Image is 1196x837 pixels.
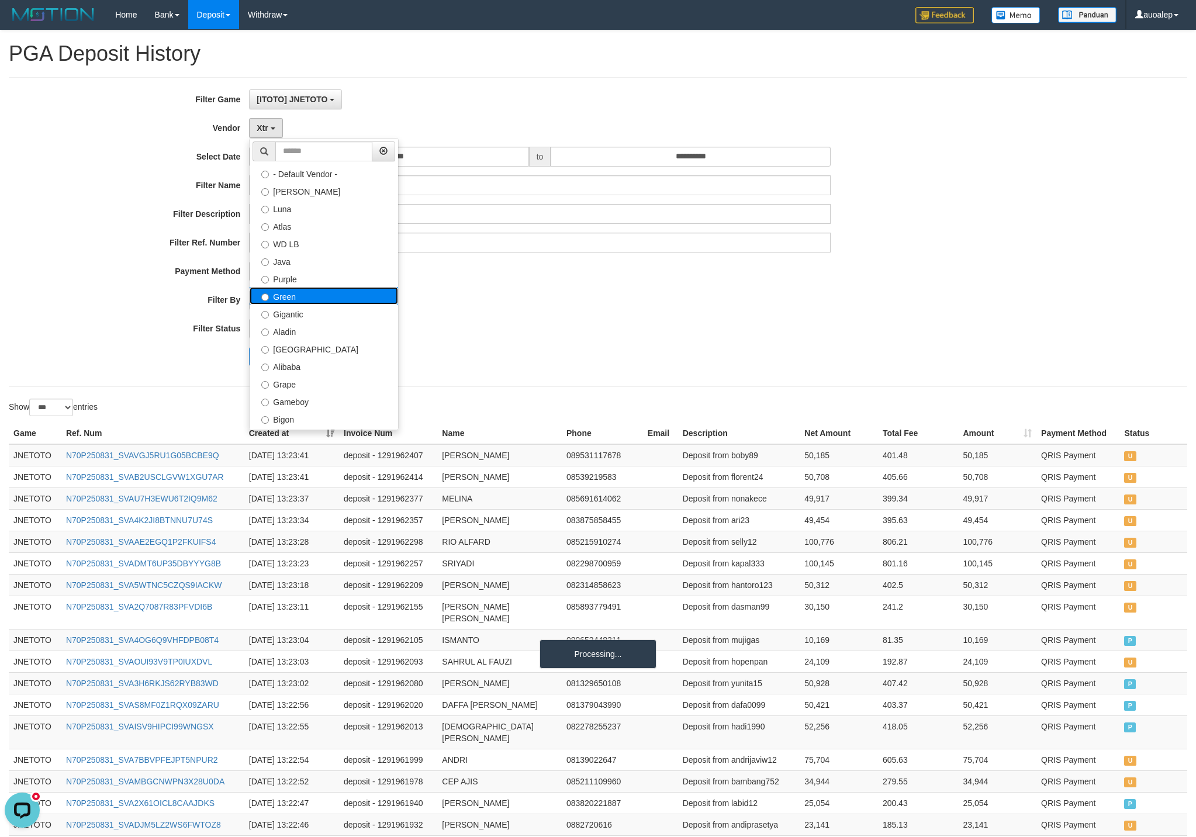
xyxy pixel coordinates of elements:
[9,423,61,444] th: Game
[437,444,562,466] td: [PERSON_NAME]
[250,427,398,445] label: Allstar
[257,95,327,104] span: [ITOTO] JNETOTO
[800,749,878,770] td: 75,704
[878,487,959,509] td: 399.34
[66,657,212,666] a: N70P250831_SVAOUI93V9TP0IUXDVL
[958,574,1036,596] td: 50,312
[250,392,398,410] label: Gameboy
[678,770,800,792] td: Deposit from bambang752
[66,516,213,525] a: N70P250831_SVA4K2JI8BTNNU7U74S
[437,715,562,749] td: [DEMOGRAPHIC_DATA][PERSON_NAME]
[9,487,61,509] td: JNETOTO
[958,672,1036,694] td: 50,928
[800,509,878,531] td: 49,454
[878,715,959,749] td: 418.05
[244,672,339,694] td: [DATE] 13:23:02
[29,399,73,416] select: Showentries
[1036,466,1119,487] td: QRIS Payment
[562,487,643,509] td: 085691614062
[244,466,339,487] td: [DATE] 13:23:41
[244,770,339,792] td: [DATE] 13:22:52
[678,487,800,509] td: Deposit from nonakece
[339,715,437,749] td: deposit - 1291962013
[244,715,339,749] td: [DATE] 13:22:55
[437,749,562,770] td: ANDRI
[9,651,61,672] td: JNETOTO
[66,635,219,645] a: N70P250831_SVA4OG6Q9VHFDPB08T4
[437,651,562,672] td: SAHRUL AL FAUZI
[878,651,959,672] td: 192.87
[339,531,437,552] td: deposit - 1291962298
[437,574,562,596] td: [PERSON_NAME]
[1124,581,1136,591] span: UNPAID
[339,596,437,629] td: deposit - 1291962155
[1036,487,1119,509] td: QRIS Payment
[562,792,643,814] td: 083820221887
[437,552,562,574] td: SRIYADI
[1036,749,1119,770] td: QRIS Payment
[244,444,339,466] td: [DATE] 13:23:41
[437,814,562,835] td: [PERSON_NAME]
[66,451,219,460] a: N70P250831_SVAVGJ5RU1G05BCBE9Q
[244,531,339,552] td: [DATE] 13:23:28
[800,651,878,672] td: 24,109
[1124,722,1136,732] span: PAID
[244,574,339,596] td: [DATE] 13:23:18
[9,596,61,629] td: JNETOTO
[244,596,339,629] td: [DATE] 13:23:11
[244,651,339,672] td: [DATE] 13:23:03
[678,552,800,574] td: Deposit from kapal333
[562,814,643,835] td: 0882720616
[958,444,1036,466] td: 50,185
[678,444,800,466] td: Deposit from boby89
[1124,636,1136,646] span: PAID
[1036,792,1119,814] td: QRIS Payment
[9,715,61,749] td: JNETOTO
[678,466,800,487] td: Deposit from florent24
[958,694,1036,715] td: 50,421
[9,42,1187,65] h1: PGA Deposit History
[678,792,800,814] td: Deposit from labid12
[66,722,214,731] a: N70P250831_SVAISV9HIPCI99WNGSX
[66,559,221,568] a: N70P250831_SVADMT6UP35DBYYYG8B
[878,672,959,694] td: 407.42
[678,672,800,694] td: Deposit from yunita15
[678,651,800,672] td: Deposit from hopenpan
[800,574,878,596] td: 50,312
[878,814,959,835] td: 185.13
[66,755,218,765] a: N70P250831_SVA7BBVPFEJPT5NPUR2
[1058,7,1117,23] img: panduan.png
[244,814,339,835] td: [DATE] 13:22:46
[562,770,643,792] td: 085211109960
[878,574,959,596] td: 402.5
[800,596,878,629] td: 30,150
[339,444,437,466] td: deposit - 1291962407
[562,444,643,466] td: 089531117678
[339,749,437,770] td: deposit - 1291961999
[9,399,98,416] label: Show entries
[1124,473,1136,483] span: UNPAID
[66,700,219,710] a: N70P250831_SVAS8MF0Z1RQX09ZARU
[958,531,1036,552] td: 100,776
[257,123,268,133] span: Xtr
[958,552,1036,574] td: 100,145
[339,552,437,574] td: deposit - 1291962257
[66,602,212,611] a: N70P250831_SVA2Q7087R83PFVDI6B
[66,798,215,808] a: N70P250831_SVA2X61OICL8CAAJDKS
[1124,799,1136,809] span: PAID
[800,423,878,444] th: Net Amount
[9,552,61,574] td: JNETOTO
[261,381,269,389] input: Grape
[678,596,800,629] td: Deposit from dasman99
[250,375,398,392] label: Grape
[1119,423,1187,444] th: Status
[244,629,339,651] td: [DATE] 13:23:04
[878,509,959,531] td: 395.63
[958,509,1036,531] td: 49,454
[250,410,398,427] label: Bigon
[562,466,643,487] td: 08539219583
[1036,596,1119,629] td: QRIS Payment
[66,472,224,482] a: N70P250831_SVAB2USCLGVW1XGU7AR
[339,694,437,715] td: deposit - 1291962020
[562,531,643,552] td: 085215910274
